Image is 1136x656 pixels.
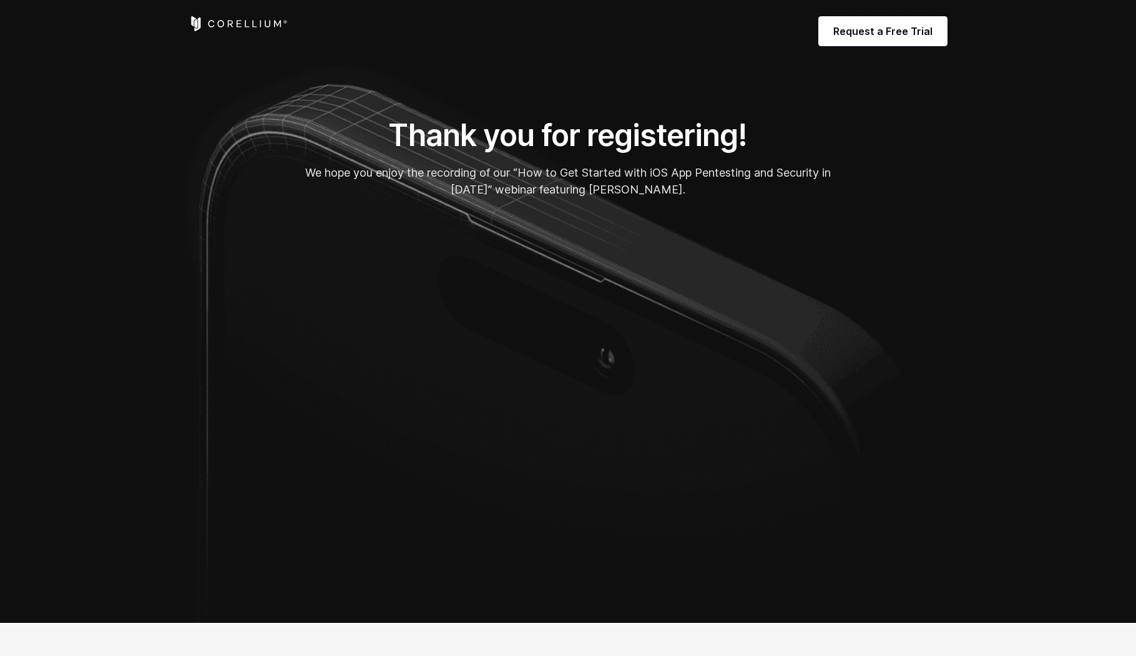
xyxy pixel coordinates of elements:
[833,24,933,39] span: Request a Free Trial
[287,117,849,154] h1: Thank you for registering!
[287,164,849,198] p: We hope you enjoy the recording of our “How to Get Started with iOS App Pentesting and Security i...
[818,16,947,46] a: Request a Free Trial
[189,16,288,31] a: Corellium Home
[287,208,849,524] iframe: HubSpot Video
